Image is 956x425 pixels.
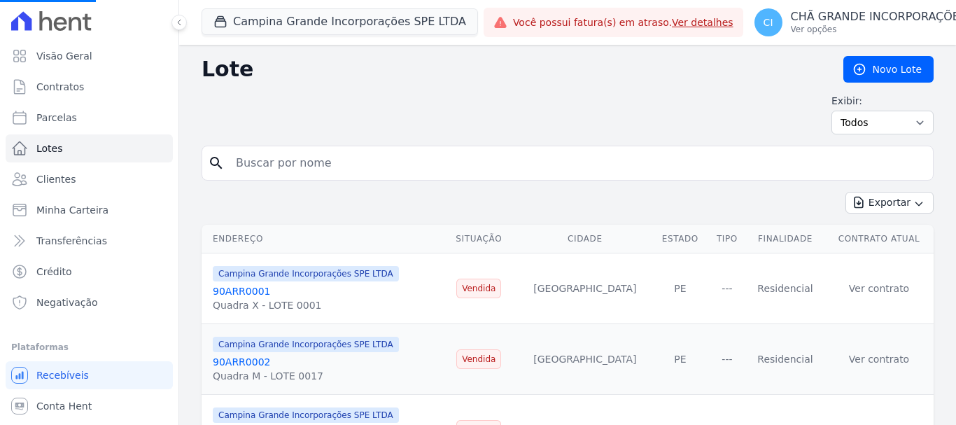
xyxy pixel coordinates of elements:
[202,225,440,253] th: Endereço
[6,42,173,70] a: Visão Geral
[6,288,173,316] a: Negativação
[518,253,652,324] td: [GEOGRAPHIC_DATA]
[213,286,270,297] a: 90ARR0001
[36,111,77,125] span: Parcelas
[213,266,399,281] span: Campina Grande Incorporações SPE LTDA
[6,361,173,389] a: Recebíveis
[849,354,909,365] a: Ver contrato
[213,298,399,312] div: Quadra X - LOTE 0001
[672,17,733,28] a: Ver detalhes
[518,324,652,395] td: [GEOGRAPHIC_DATA]
[849,283,909,294] a: Ver contrato
[6,104,173,132] a: Parcelas
[845,192,934,214] button: Exportar
[824,225,934,253] th: Contrato Atual
[36,80,84,94] span: Contratos
[213,407,399,423] span: Campina Grande Incorporações SPE LTDA
[36,265,72,279] span: Crédito
[213,369,399,383] div: Quadra M - LOTE 0017
[6,227,173,255] a: Transferências
[227,149,927,177] input: Buscar por nome
[202,57,821,82] h2: Lote
[6,392,173,420] a: Conta Hent
[213,356,270,368] a: 90ARR0002
[764,18,773,27] span: CI
[36,368,89,382] span: Recebíveis
[831,94,934,108] label: Exibir:
[6,134,173,162] a: Lotes
[208,155,225,172] i: search
[36,234,107,248] span: Transferências
[746,324,824,395] td: Residencial
[36,399,92,413] span: Conta Hent
[36,295,98,309] span: Negativação
[652,324,708,395] td: PE
[11,339,167,356] div: Plataformas
[746,253,824,324] td: Residencial
[6,73,173,101] a: Contratos
[518,225,652,253] th: Cidade
[6,258,173,286] a: Crédito
[708,253,746,324] td: ---
[652,253,708,324] td: PE
[843,56,934,83] a: Novo Lote
[36,49,92,63] span: Visão Geral
[746,225,824,253] th: Finalidade
[456,349,501,369] span: Vendida
[513,15,733,30] span: Você possui fatura(s) em atraso.
[6,196,173,224] a: Minha Carteira
[36,141,63,155] span: Lotes
[708,324,746,395] td: ---
[213,337,399,352] span: Campina Grande Incorporações SPE LTDA
[202,8,478,35] button: Campina Grande Incorporações SPE LTDA
[36,172,76,186] span: Clientes
[708,225,746,253] th: Tipo
[440,225,518,253] th: Situação
[456,279,501,298] span: Vendida
[36,203,108,217] span: Minha Carteira
[6,165,173,193] a: Clientes
[652,225,708,253] th: Estado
